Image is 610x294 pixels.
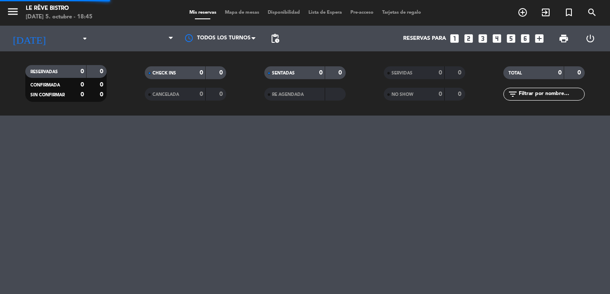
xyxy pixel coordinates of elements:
[185,10,221,15] span: Mis reservas
[403,35,446,42] span: Reservas para
[449,33,460,44] i: looks_one
[30,93,65,97] span: SIN CONFIRMAR
[80,33,90,44] i: arrow_drop_down
[100,82,105,88] strong: 0
[577,26,604,51] div: LOG OUT
[200,91,203,97] strong: 0
[219,91,224,97] strong: 0
[304,10,346,15] span: Lista de Espera
[439,91,442,97] strong: 0
[585,33,595,44] i: power_settings_new
[458,91,463,97] strong: 0
[491,33,502,44] i: looks_4
[26,13,93,21] div: [DATE] 5. octubre - 18:45
[100,92,105,98] strong: 0
[558,70,562,76] strong: 0
[81,68,84,74] strong: 0
[587,7,597,18] i: search
[152,71,176,75] span: CHECK INS
[458,70,463,76] strong: 0
[338,70,344,76] strong: 0
[272,92,304,97] span: RE AGENDADA
[520,33,531,44] i: looks_6
[81,92,84,98] strong: 0
[219,70,224,76] strong: 0
[508,71,522,75] span: TOTAL
[392,92,413,97] span: NO SHOW
[30,83,60,87] span: CONFIRMADA
[200,70,203,76] strong: 0
[81,82,84,88] strong: 0
[518,89,584,99] input: Filtrar por nombre...
[30,70,58,74] span: RESERVADAS
[378,10,425,15] span: Tarjetas de regalo
[263,10,304,15] span: Disponibilidad
[463,33,474,44] i: looks_two
[100,68,105,74] strong: 0
[439,70,442,76] strong: 0
[6,29,52,48] i: [DATE]
[564,7,574,18] i: turned_in_not
[559,33,569,44] span: print
[505,33,517,44] i: looks_5
[477,33,488,44] i: looks_3
[6,5,19,18] i: menu
[508,89,518,99] i: filter_list
[221,10,263,15] span: Mapa de mesas
[534,33,545,44] i: add_box
[577,70,583,76] strong: 0
[6,5,19,21] button: menu
[392,71,413,75] span: SERVIDAS
[26,4,93,13] div: Le Rêve Bistro
[517,7,528,18] i: add_circle_outline
[270,33,280,44] span: pending_actions
[272,71,295,75] span: SENTADAS
[346,10,378,15] span: Pre-acceso
[319,70,323,76] strong: 0
[541,7,551,18] i: exit_to_app
[152,92,179,97] span: CANCELADA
